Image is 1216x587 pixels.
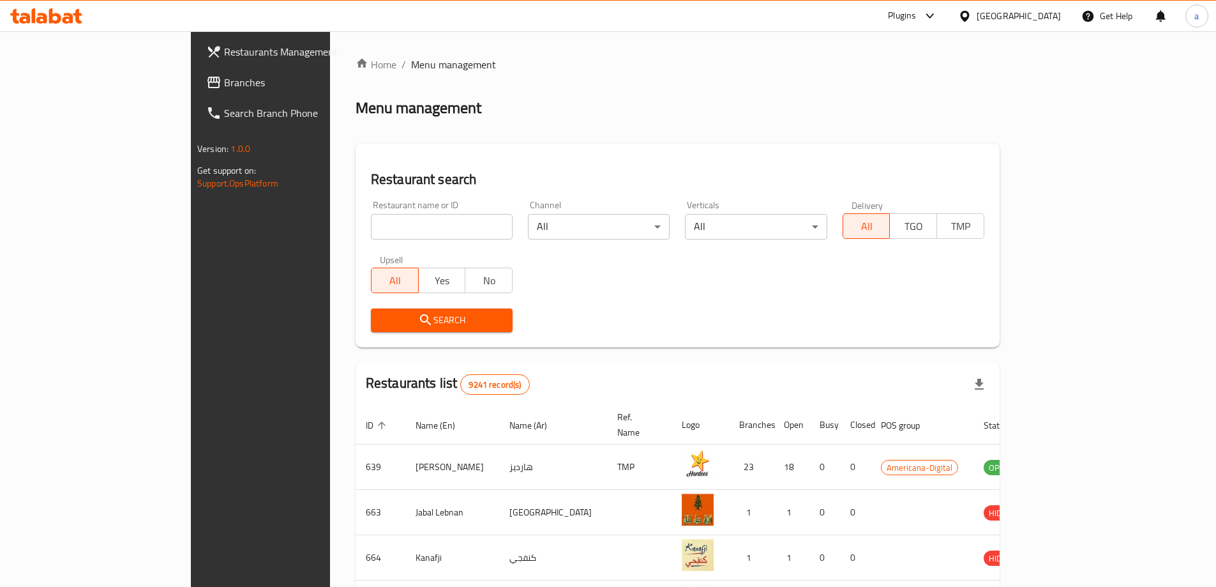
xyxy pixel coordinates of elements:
[366,418,390,433] span: ID
[196,36,394,67] a: Restaurants Management
[984,506,1022,521] span: HIDDEN
[685,214,827,240] div: All
[729,406,774,445] th: Branches
[380,255,403,264] label: Upsell
[809,535,840,581] td: 0
[840,535,871,581] td: 0
[416,418,472,433] span: Name (En)
[224,75,384,90] span: Branches
[774,445,809,490] td: 18
[889,213,937,239] button: TGO
[729,445,774,490] td: 23
[942,217,979,236] span: TMP
[366,374,530,395] h2: Restaurants list
[196,98,394,128] a: Search Branch Phone
[729,535,774,581] td: 1
[224,44,384,59] span: Restaurants Management
[509,418,564,433] span: Name (Ar)
[672,406,729,445] th: Logo
[617,409,656,440] span: Ref. Name
[895,217,932,236] span: TGO
[809,490,840,535] td: 0
[984,505,1022,521] div: HIDDEN
[984,551,1022,566] span: HIDDEN
[470,271,507,290] span: No
[424,271,461,290] span: Yes
[774,490,809,535] td: 1
[840,406,871,445] th: Closed
[465,268,513,293] button: No
[682,494,714,526] img: Jabal Lebnan
[843,213,890,239] button: All
[984,418,1025,433] span: Status
[499,535,607,581] td: كنفجي
[852,201,883,210] label: Delivery
[977,9,1061,23] div: [GEOGRAPHIC_DATA]
[460,374,529,395] div: Total records count
[405,445,499,490] td: [PERSON_NAME]
[809,445,840,490] td: 0
[356,98,481,118] h2: Menu management
[774,406,809,445] th: Open
[371,170,984,189] h2: Restaurant search
[411,57,496,72] span: Menu management
[418,268,466,293] button: Yes
[984,551,1022,566] div: HIDDEN
[1194,9,1199,23] span: a
[888,8,916,24] div: Plugins
[881,418,936,433] span: POS group
[402,57,406,72] li: /
[405,490,499,535] td: Jabal Lebnan
[381,312,502,328] span: Search
[840,490,871,535] td: 0
[197,141,229,157] span: Version:
[197,175,278,192] a: Support.OpsPlatform
[356,57,1000,72] nav: breadcrumb
[224,105,384,121] span: Search Branch Phone
[196,67,394,98] a: Branches
[682,539,714,571] img: Kanafji
[984,461,1015,475] span: OPEN
[964,369,995,400] div: Export file
[371,309,513,332] button: Search
[774,535,809,581] td: 1
[607,445,672,490] td: TMP
[729,490,774,535] td: 1
[882,461,957,475] span: Americana-Digital
[461,379,529,391] span: 9241 record(s)
[840,445,871,490] td: 0
[197,162,256,179] span: Get support on:
[405,535,499,581] td: Kanafji
[371,268,419,293] button: All
[936,213,984,239] button: TMP
[848,217,885,236] span: All
[682,448,714,480] img: Hardee's
[230,141,250,157] span: 1.0.0
[809,406,840,445] th: Busy
[371,214,513,240] input: Search for restaurant name or ID..
[499,445,607,490] td: هارديز
[499,490,607,535] td: [GEOGRAPHIC_DATA]
[377,271,414,290] span: All
[528,214,670,240] div: All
